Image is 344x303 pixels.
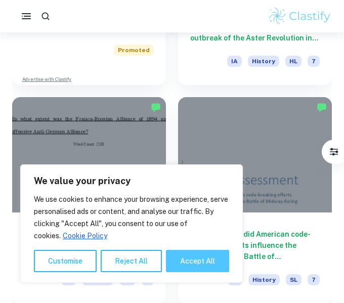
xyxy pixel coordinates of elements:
[308,56,320,67] span: 7
[286,274,302,285] span: SL
[308,274,320,285] span: 7
[34,193,229,242] p: We use cookies to enhance your browsing experience, serve personalised ads or content, and analys...
[268,6,332,26] img: Clastify logo
[166,250,229,272] button: Accept All
[34,175,229,187] p: We value your privacy
[317,102,327,112] img: Marked
[101,250,162,272] button: Reject All
[285,56,302,67] span: HL
[151,102,161,112] img: Marked
[227,56,242,67] span: IA
[324,142,344,162] button: Filter
[34,250,97,272] button: Customise
[20,164,243,283] div: We value your privacy
[62,231,108,240] a: Cookie Policy
[248,274,280,285] span: History
[190,229,320,262] h6: To what extent did American code-breaking efforts influence the outcome of the Battle of [GEOGRAP...
[22,76,71,83] a: Advertise with Clastify
[114,45,154,56] span: Promoted
[248,56,279,67] span: History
